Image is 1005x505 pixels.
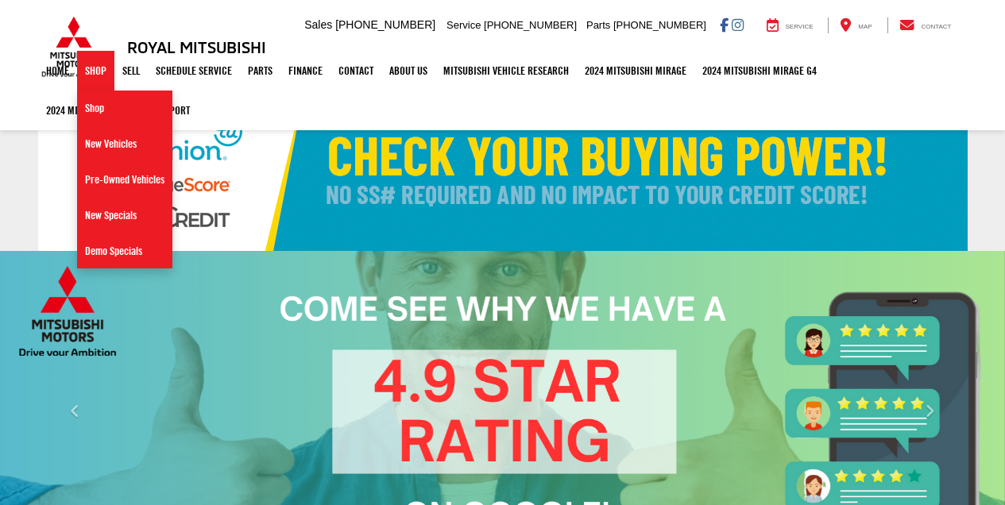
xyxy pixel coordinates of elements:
a: Instagram: Click to visit our Instagram page [732,18,744,31]
span: Sales [304,18,332,31]
a: Facebook: Click to visit our Facebook page [720,18,729,31]
span: Map [858,23,872,30]
img: Check Your Buying Power [38,92,968,251]
a: Schedule Service: Opens in a new tab [148,51,240,91]
a: 2024 Mitsubishi Mirage [577,51,694,91]
span: [PHONE_NUMBER] [613,19,706,31]
a: Map [828,17,883,33]
a: Contact [887,17,964,33]
span: Service [786,23,814,30]
span: [PHONE_NUMBER] [335,18,435,31]
a: Parts: Opens in a new tab [240,51,280,91]
a: About Us [381,51,435,91]
a: Sell [114,51,148,91]
a: Mitsubishi Vehicle Research [435,51,577,91]
a: Shop [77,91,172,126]
a: Service [755,17,825,33]
a: Finance [280,51,330,91]
a: Contact [330,51,381,91]
a: 2024 Mitsubishi Outlander SPORT [38,91,198,130]
span: Parts [586,19,610,31]
a: Shop [77,51,114,91]
h3: Royal Mitsubishi [127,38,266,56]
span: Service [446,19,481,31]
a: Demo Specials [77,233,172,268]
a: New Specials [77,198,172,233]
a: Pre-Owned Vehicles [77,162,172,198]
span: [PHONE_NUMBER] [484,19,577,31]
img: Mitsubishi [38,16,110,78]
a: Home [38,51,77,91]
a: New Vehicles [77,126,172,162]
span: Contact [921,23,951,30]
a: 2024 Mitsubishi Mirage G4 [694,51,825,91]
